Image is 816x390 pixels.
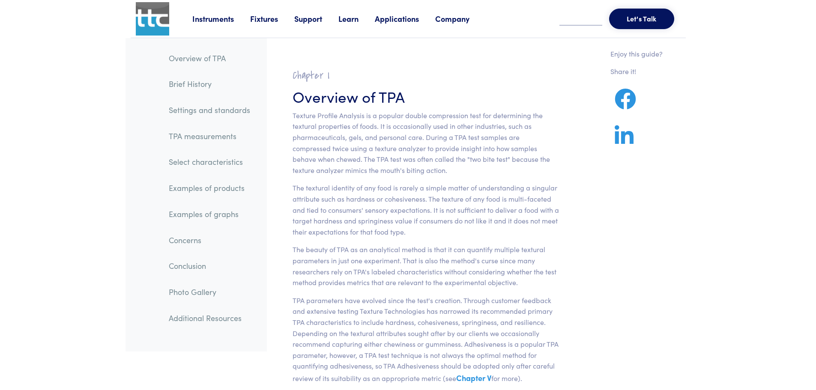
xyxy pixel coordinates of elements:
a: Photo Gallery [162,282,257,302]
a: Company [435,13,486,24]
a: Share on LinkedIn [610,135,638,146]
a: Concerns [162,230,257,250]
a: Overview of TPA [162,48,257,68]
a: Support [294,13,338,24]
button: Let's Talk [609,9,674,29]
p: The beauty of TPA as an analytical method is that it can quantify multiple textural parameters in... [293,244,559,288]
img: ttc_logo_1x1_v1.0.png [136,2,169,36]
p: TPA parameters have evolved since the test's creation. Through customer feedback and extensive te... [293,295,559,384]
a: Examples of graphs [162,204,257,224]
a: Fixtures [250,13,294,24]
a: Examples of products [162,178,257,198]
a: Chapter V [456,372,491,383]
p: The textural identity of any food is rarely a simple matter of understanding a singular attribute... [293,182,559,237]
p: Share it! [610,66,663,77]
h3: Overview of TPA [293,86,559,107]
a: TPA measurements [162,126,257,146]
h2: Chapter I [293,69,559,82]
a: Conclusion [162,256,257,276]
a: Learn [338,13,375,24]
a: Brief History [162,74,257,94]
a: Instruments [192,13,250,24]
p: Enjoy this guide? [610,48,663,60]
a: Settings and standards [162,100,257,120]
a: Applications [375,13,435,24]
a: Additional Resources [162,308,257,328]
a: Select characteristics [162,152,257,172]
p: Texture Profile Analysis is a popular double compression test for determining the textural proper... [293,110,559,176]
